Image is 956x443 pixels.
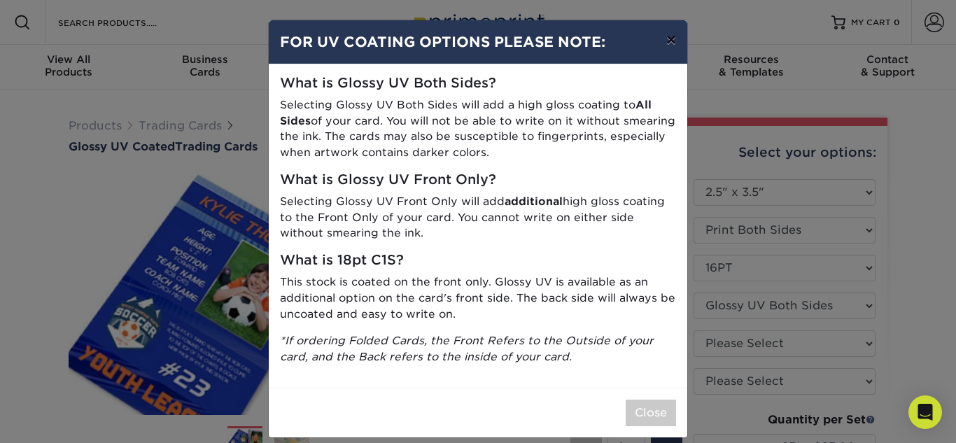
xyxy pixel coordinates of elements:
h5: What is Glossy UV Both Sides? [280,76,676,92]
button: Close [626,400,676,426]
p: Selecting Glossy UV Front Only will add high gloss coating to the Front Only of your card. You ca... [280,194,676,241]
button: × [655,20,687,59]
i: *If ordering Folded Cards, the Front Refers to the Outside of your card, and the Back refers to t... [280,334,654,363]
p: This stock is coated on the front only. Glossy UV is available as an additional option on the car... [280,274,676,322]
h5: What is Glossy UV Front Only? [280,172,676,188]
strong: All Sides [280,98,652,127]
h4: FOR UV COATING OPTIONS PLEASE NOTE: [280,31,676,52]
div: Open Intercom Messenger [908,395,942,429]
strong: additional [505,195,563,208]
p: Selecting Glossy UV Both Sides will add a high gloss coating to of your card. You will not be abl... [280,97,676,161]
h5: What is 18pt C1S? [280,253,676,269]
